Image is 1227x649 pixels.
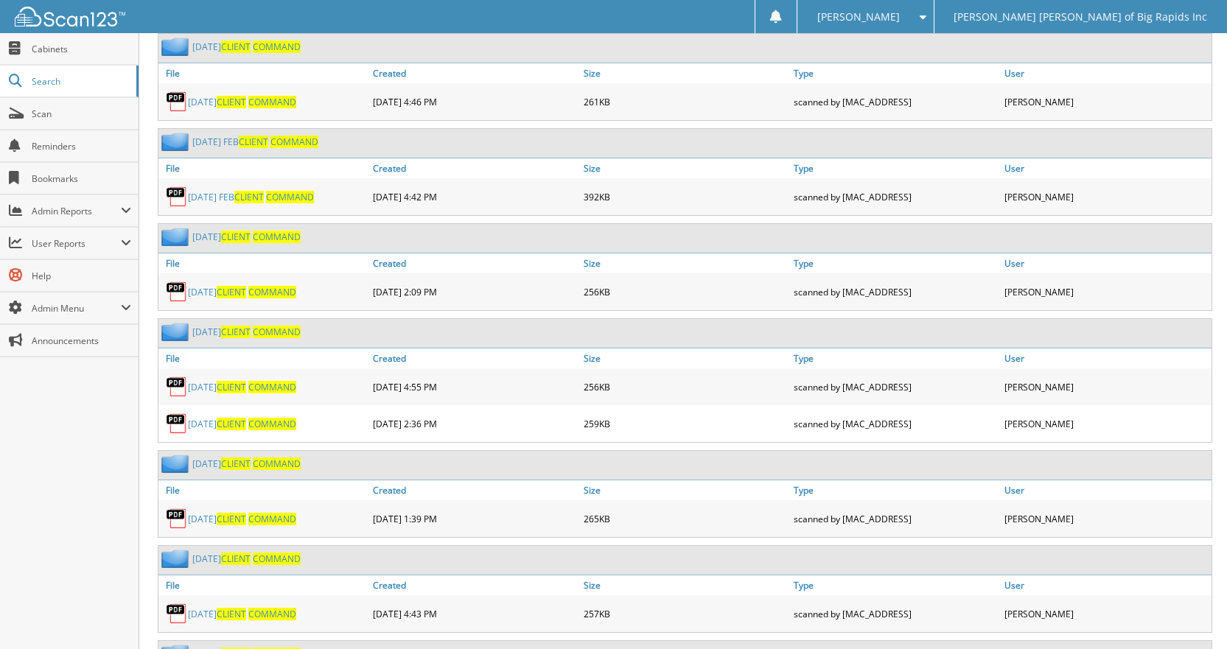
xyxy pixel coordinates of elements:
[32,205,121,217] span: Admin Reports
[192,552,301,565] a: [DATE]CLIENT COMMAND
[188,96,296,108] a: [DATE]CLIENT COMMAND
[158,348,369,368] a: File
[790,277,1001,306] div: scanned by [MAC_ADDRESS]
[580,348,791,368] a: Size
[369,409,580,438] div: [DATE] 2:36 PM
[790,575,1001,595] a: Type
[790,87,1001,116] div: scanned by [MAC_ADDRESS]
[1001,409,1212,438] div: [PERSON_NAME]
[161,550,192,568] img: folder2.png
[166,281,188,303] img: PDF.png
[32,270,131,282] span: Help
[248,286,296,298] span: COMMAND
[369,575,580,595] a: Created
[192,41,301,53] a: [DATE]CLIENT COMMAND
[790,409,1001,438] div: scanned by [MAC_ADDRESS]
[369,348,580,368] a: Created
[188,418,296,430] a: [DATE]CLIENT COMMAND
[369,87,580,116] div: [DATE] 4:46 PM
[32,43,131,55] span: Cabinets
[188,608,296,620] a: [DATE]CLIENT COMMAND
[580,253,791,273] a: Size
[192,231,301,243] a: [DATE]CLIENT COMMAND
[32,172,131,185] span: Bookmarks
[1001,63,1212,83] a: User
[790,599,1001,628] div: scanned by [MAC_ADDRESS]
[1001,480,1212,500] a: User
[1001,575,1212,595] a: User
[817,13,900,21] span: [PERSON_NAME]
[161,323,192,341] img: folder2.png
[217,96,246,108] span: CLIENT
[161,38,192,56] img: folder2.png
[580,63,791,83] a: Size
[790,63,1001,83] a: Type
[369,372,580,401] div: [DATE] 4:55 PM
[369,158,580,178] a: Created
[253,552,301,565] span: COMMAND
[369,277,580,306] div: [DATE] 2:09 PM
[248,381,296,393] span: COMMAND
[221,457,251,470] span: CLIENT
[221,326,251,338] span: CLIENT
[158,480,369,500] a: File
[1001,599,1212,628] div: [PERSON_NAME]
[32,334,131,347] span: Announcements
[158,63,369,83] a: File
[15,7,125,27] img: scan123-logo-white.svg
[32,302,121,315] span: Admin Menu
[248,608,296,620] span: COMMAND
[790,253,1001,273] a: Type
[217,381,246,393] span: CLIENT
[161,133,192,151] img: folder2.png
[790,372,1001,401] div: scanned by [MAC_ADDRESS]
[369,182,580,211] div: [DATE] 4:42 PM
[221,41,251,53] span: CLIENT
[248,96,296,108] span: COMMAND
[1001,253,1212,273] a: User
[221,552,251,565] span: CLIENT
[253,41,301,53] span: COMMAND
[369,480,580,500] a: Created
[580,575,791,595] a: Size
[369,599,580,628] div: [DATE] 4:43 PM
[790,504,1001,533] div: scanned by [MAC_ADDRESS]
[32,237,121,250] span: User Reports
[270,136,318,148] span: COMMAND
[217,286,246,298] span: CLIENT
[1001,348,1212,368] a: User
[1001,372,1212,401] div: [PERSON_NAME]
[188,191,314,203] a: [DATE] FEBCLIENT COMMAND
[217,418,246,430] span: CLIENT
[158,158,369,178] a: File
[166,376,188,398] img: PDF.png
[580,480,791,500] a: Size
[32,140,131,152] span: Reminders
[580,504,791,533] div: 265KB
[954,13,1207,21] span: [PERSON_NAME] [PERSON_NAME] of Big Rapids Inc
[580,87,791,116] div: 261KB
[192,457,301,470] a: [DATE]CLIENT COMMAND
[217,608,246,620] span: CLIENT
[580,372,791,401] div: 256KB
[790,348,1001,368] a: Type
[158,575,369,595] a: File
[790,182,1001,211] div: scanned by [MAC_ADDRESS]
[192,136,318,148] a: [DATE] FEBCLIENT COMMAND
[188,381,296,393] a: [DATE]CLIENT COMMAND
[1153,578,1227,649] iframe: Chat Widget
[161,455,192,473] img: folder2.png
[580,599,791,628] div: 257KB
[580,277,791,306] div: 256KB
[580,158,791,178] a: Size
[580,409,791,438] div: 259KB
[790,480,1001,500] a: Type
[266,191,314,203] span: COMMAND
[217,513,246,525] span: CLIENT
[234,191,264,203] span: CLIENT
[1001,158,1212,178] a: User
[166,186,188,208] img: PDF.png
[369,253,580,273] a: Created
[1001,182,1212,211] div: [PERSON_NAME]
